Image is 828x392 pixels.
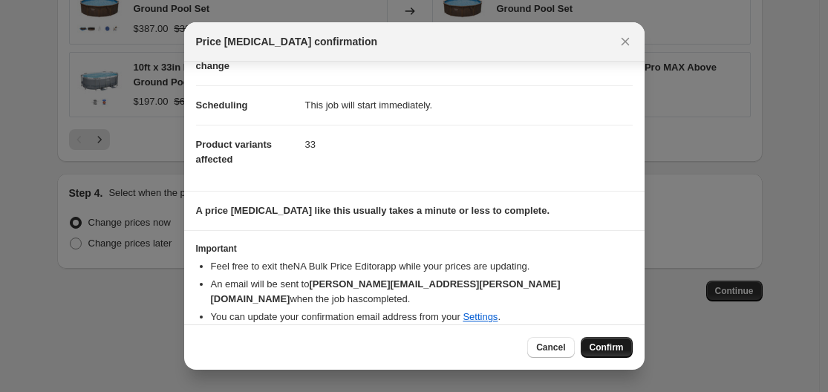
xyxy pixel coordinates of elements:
[211,277,633,307] li: An email will be sent to when the job has completed .
[211,310,633,324] li: You can update your confirmation email address from your .
[196,205,550,216] b: A price [MEDICAL_DATA] like this usually takes a minute or less to complete.
[211,259,633,274] li: Feel free to exit the NA Bulk Price Editor app while your prices are updating.
[196,243,633,255] h3: Important
[581,337,633,358] button: Confirm
[590,342,624,353] span: Confirm
[463,311,498,322] a: Settings
[527,337,574,358] button: Cancel
[196,34,378,49] span: Price [MEDICAL_DATA] confirmation
[196,99,248,111] span: Scheduling
[305,85,633,125] dd: This job will start immediately.
[196,139,273,165] span: Product variants affected
[305,125,633,164] dd: 33
[536,342,565,353] span: Cancel
[211,278,561,304] b: [PERSON_NAME][EMAIL_ADDRESS][PERSON_NAME][DOMAIN_NAME]
[615,31,636,52] button: Close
